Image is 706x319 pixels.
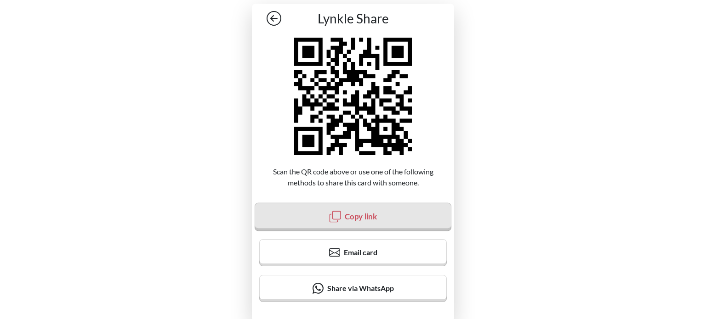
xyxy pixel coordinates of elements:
[259,155,447,188] p: Scan the QR code above or use one of the following methods to share this card with someone.
[259,11,447,27] a: Lynkle Share
[259,275,447,302] button: Share via WhatsApp
[259,239,447,266] button: Email card
[344,248,377,257] span: Email card
[255,202,451,231] button: Copy link
[345,212,377,221] span: Copy link
[327,284,394,292] span: Share via WhatsApp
